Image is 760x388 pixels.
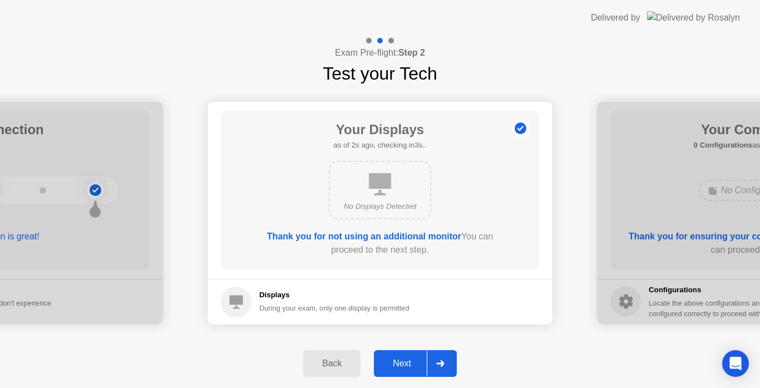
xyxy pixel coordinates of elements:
[333,140,426,151] h5: as of 2s ago, checking in3s..
[377,358,427,369] div: Next
[339,201,421,212] div: No Displays Detected
[259,289,409,301] h5: Displays
[591,11,640,24] div: Delivered by
[722,350,749,377] div: Open Intercom Messenger
[303,350,361,377] button: Back
[259,303,409,313] div: During your exam, only one display is permitted
[267,232,461,241] b: Thank you for not using an additional monitor
[647,11,740,24] img: Delivered by Rosalyn
[307,358,357,369] div: Back
[323,60,437,87] h1: Test your Tech
[333,120,426,140] h1: Your Displays
[398,48,425,57] b: Step 2
[335,46,425,60] h4: Exam Pre-flight:
[253,230,507,257] div: You can proceed to the next step.
[374,350,457,377] button: Next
